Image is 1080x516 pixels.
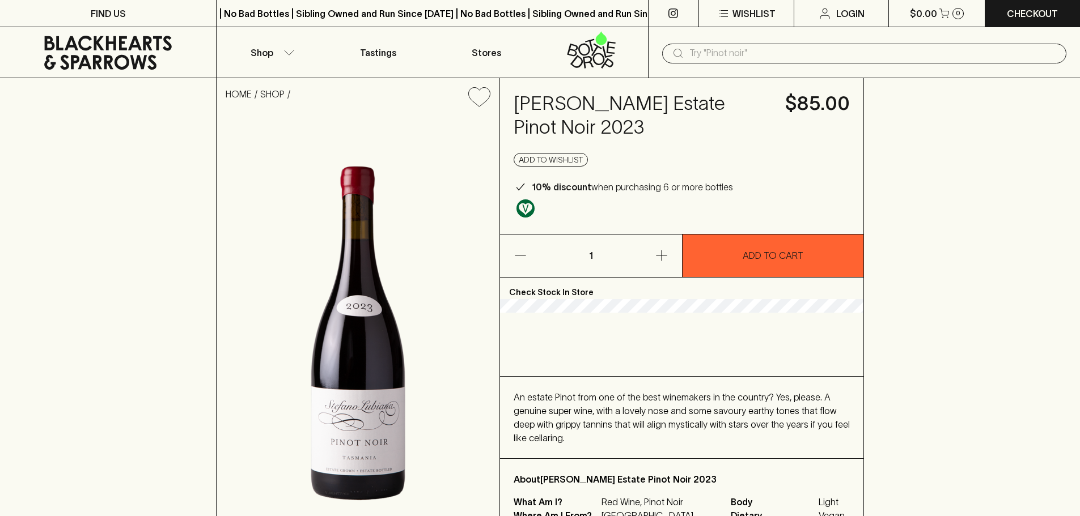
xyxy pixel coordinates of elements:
a: Stores [433,27,540,78]
span: Light [819,495,850,509]
p: 0 [956,10,960,16]
p: About [PERSON_NAME] Estate Pinot Noir 2023 [514,472,850,486]
h4: [PERSON_NAME] Estate Pinot Noir 2023 [514,92,772,139]
button: Add to wishlist [464,83,495,112]
p: Login [836,7,865,20]
h4: $85.00 [785,92,850,116]
button: Shop [217,27,324,78]
p: $0.00 [910,7,937,20]
input: Try "Pinot noir" [689,44,1057,62]
a: HOME [226,89,252,99]
p: 1 [577,234,604,277]
p: Stores [472,46,501,59]
p: Tastings [360,46,396,59]
p: Wishlist [732,7,776,20]
a: Tastings [324,27,432,78]
span: An estate Pinot from one of the best winemakers in the country? Yes, please. A genuine super wine... [514,392,850,443]
p: What Am I? [514,495,599,509]
button: ADD TO CART [683,234,864,277]
p: Check Stock In Store [500,278,863,299]
button: Add to wishlist [514,153,588,167]
p: Shop [251,46,273,59]
a: SHOP [260,89,285,99]
b: 10% discount [532,182,591,192]
p: ADD TO CART [743,249,803,262]
p: when purchasing 6 or more bottles [532,180,733,194]
img: Vegan [516,199,535,218]
p: FIND US [91,7,126,20]
p: Red Wine, Pinot Noir [602,495,717,509]
p: Checkout [1007,7,1058,20]
a: Made without the use of any animal products. [514,197,537,220]
span: Body [731,495,816,509]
